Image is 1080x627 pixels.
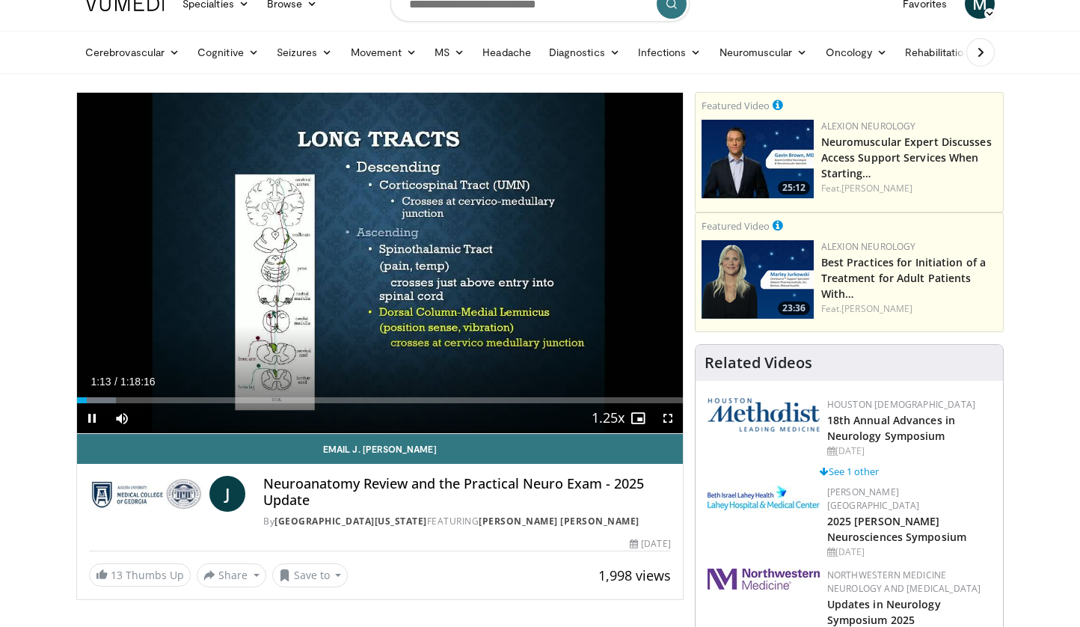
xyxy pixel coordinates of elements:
a: Northwestern Medicine Neurology and [MEDICAL_DATA] [827,569,981,595]
div: Feat. [821,302,997,316]
img: 2b05e332-28e1-4d48-9f23-7cad04c9557c.png.150x105_q85_crop-smart_upscale.jpg [702,120,814,198]
h4: Neuroanatomy Review and the Practical Neuro Exam - 2025 Update [263,476,670,508]
span: 13 [111,568,123,582]
a: Best Practices for Initiation of a Treatment for Adult Patients With… [821,255,986,301]
a: Neuromuscular [711,37,817,67]
div: Progress Bar [77,397,683,403]
a: Updates in Neurology Symposium 2025 [827,597,941,627]
button: Mute [107,403,137,433]
div: Feat. [821,182,997,195]
img: e7977282-282c-4444-820d-7cc2733560fd.jpg.150x105_q85_autocrop_double_scale_upscale_version-0.2.jpg [708,486,820,510]
a: 2025 [PERSON_NAME] Neurosciences Symposium [827,514,966,544]
img: 5e4488cc-e109-4a4e-9fd9-73bb9237ee91.png.150x105_q85_autocrop_double_scale_upscale_version-0.2.png [708,398,820,432]
button: Fullscreen [653,403,683,433]
a: [PERSON_NAME] [PERSON_NAME] [479,515,639,527]
div: By FEATURING [263,515,670,528]
button: Playback Rate [593,403,623,433]
img: 2a462fb6-9365-492a-ac79-3166a6f924d8.png.150x105_q85_autocrop_double_scale_upscale_version-0.2.jpg [708,569,820,590]
a: J [209,476,245,512]
button: Share [197,563,266,587]
a: Cognitive [188,37,268,67]
span: 1,998 views [598,566,671,584]
a: Movement [342,37,426,67]
a: Diagnostics [540,37,629,67]
a: See 1 other [820,465,879,478]
small: Featured Video [702,219,770,233]
a: MS [426,37,473,67]
a: 23:36 [702,240,814,319]
a: Neuromuscular Expert Discusses Access Support Services When Starting… [821,135,992,180]
div: [DATE] [827,545,991,559]
a: [PERSON_NAME] [841,182,912,195]
a: 18th Annual Advances in Neurology Symposium [827,413,955,443]
div: [DATE] [827,444,991,458]
a: Headache [473,37,540,67]
a: Seizures [268,37,342,67]
span: 25:12 [778,181,810,195]
button: Pause [77,403,107,433]
a: Cerebrovascular [76,37,188,67]
a: 25:12 [702,120,814,198]
h4: Related Videos [705,354,812,372]
a: [PERSON_NAME][GEOGRAPHIC_DATA] [827,486,920,512]
a: Alexion Neurology [821,120,916,132]
a: Infections [629,37,711,67]
button: Enable picture-in-picture mode [623,403,653,433]
button: Save to [272,563,349,587]
a: Houston [DEMOGRAPHIC_DATA] [827,398,975,411]
a: [PERSON_NAME] [841,302,912,315]
a: Email J. [PERSON_NAME] [77,434,683,464]
small: Featured Video [702,99,770,112]
a: 13 Thumbs Up [89,563,191,587]
span: 1:13 [90,376,111,388]
span: / [114,376,117,388]
video-js: Video Player [77,93,683,434]
img: f0e261a4-3866-41fc-89a8-f2b6ccf33499.png.150x105_q85_crop-smart_upscale.png [702,240,814,319]
span: 1:18:16 [120,376,156,388]
a: Alexion Neurology [821,240,916,253]
span: 23:36 [778,302,810,315]
img: Medical College of Georgia - Augusta University [89,476,203,512]
a: Rehabilitation [896,37,978,67]
a: [GEOGRAPHIC_DATA][US_STATE] [274,515,427,527]
div: [DATE] [630,537,670,551]
a: Oncology [817,37,897,67]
